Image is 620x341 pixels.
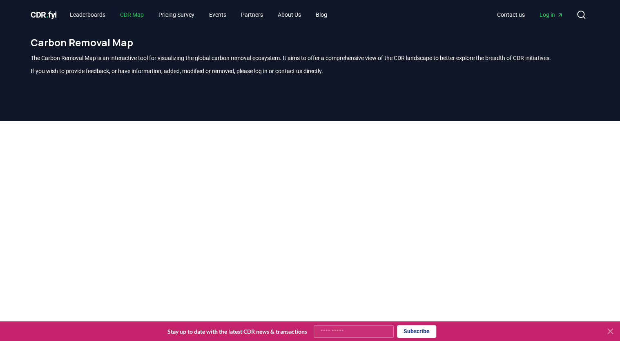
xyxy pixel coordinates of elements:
[152,7,201,22] a: Pricing Survey
[234,7,270,22] a: Partners
[491,7,531,22] a: Contact us
[63,7,112,22] a: Leaderboards
[271,7,308,22] a: About Us
[31,36,589,49] h1: Carbon Removal Map
[533,7,570,22] a: Log in
[491,7,570,22] nav: Main
[31,9,57,20] a: CDR.fyi
[203,7,233,22] a: Events
[540,11,563,19] span: Log in
[31,10,57,20] span: CDR fyi
[63,7,334,22] nav: Main
[309,7,334,22] a: Blog
[114,7,150,22] a: CDR Map
[31,67,589,75] p: If you wish to provide feedback, or have information, added, modified or removed, please log in o...
[31,54,589,62] p: The Carbon Removal Map is an interactive tool for visualizing the global carbon removal ecosystem...
[46,10,49,20] span: .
